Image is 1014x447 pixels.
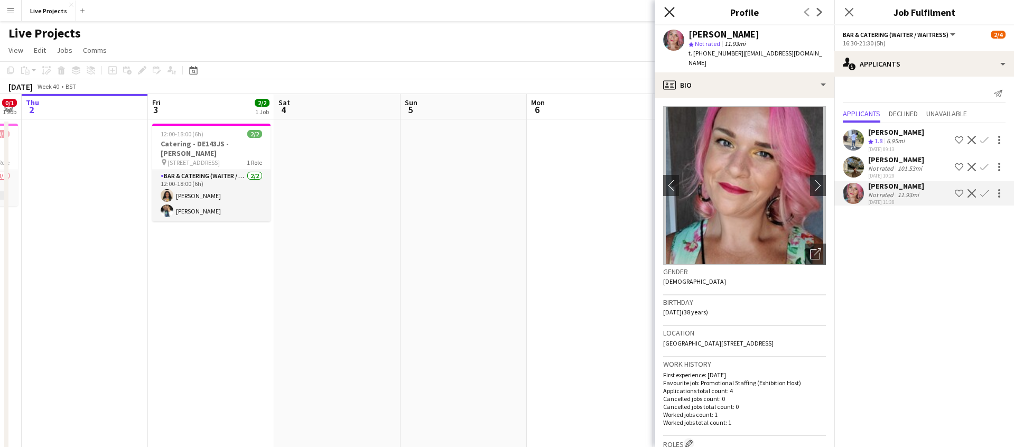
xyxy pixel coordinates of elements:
[35,82,61,90] span: Week 40
[4,43,27,57] a: View
[663,106,826,265] img: Crew avatar or photo
[83,45,107,55] span: Comms
[278,98,290,107] span: Sat
[896,191,921,199] div: 11.93mi
[8,45,23,55] span: View
[655,5,834,19] h3: Profile
[868,155,924,164] div: [PERSON_NAME]
[255,99,269,107] span: 2/2
[868,146,924,153] div: [DATE] 09:13
[663,308,708,316] span: [DATE] (38 years)
[689,49,743,57] span: t. [PHONE_NUMBER]
[152,98,161,107] span: Fri
[152,139,271,158] h3: Catering - DE143JS - [PERSON_NAME]
[79,43,111,57] a: Comms
[255,108,269,116] div: 1 Job
[655,72,834,98] div: Bio
[161,130,203,138] span: 12:00-18:00 (6h)
[52,43,77,57] a: Jobs
[663,359,826,369] h3: Work history
[885,137,907,146] div: 6.95mi
[403,104,417,116] span: 5
[152,124,271,221] app-job-card: 12:00-18:00 (6h)2/2Catering - DE143JS - [PERSON_NAME] [STREET_ADDRESS]1 RoleBar & Catering (Waite...
[247,130,262,138] span: 2/2
[805,244,826,265] div: Open photos pop-in
[168,159,220,166] span: [STREET_ADDRESS]
[26,98,39,107] span: Thu
[8,81,33,92] div: [DATE]
[868,172,924,179] div: [DATE] 10:29
[152,170,271,221] app-card-role: Bar & Catering (Waiter / waitress)2/212:00-18:00 (6h)[PERSON_NAME][PERSON_NAME]
[663,387,826,395] p: Applications total count: 4
[22,1,76,21] button: Live Projects
[663,339,774,347] span: [GEOGRAPHIC_DATA][STREET_ADDRESS]
[868,164,896,172] div: Not rated
[663,328,826,338] h3: Location
[24,104,39,116] span: 2
[30,43,50,57] a: Edit
[991,31,1006,39] span: 2/4
[663,371,826,379] p: First experience: [DATE]
[277,104,290,116] span: 4
[57,45,72,55] span: Jobs
[695,40,720,48] span: Not rated
[663,379,826,387] p: Favourite job: Promotional Staffing (Exhibition Host)
[531,98,545,107] span: Mon
[663,277,726,285] span: [DEMOGRAPHIC_DATA]
[663,411,826,418] p: Worked jobs count: 1
[868,127,924,137] div: [PERSON_NAME]
[663,403,826,411] p: Cancelled jobs total count: 0
[529,104,545,116] span: 6
[34,45,46,55] span: Edit
[663,395,826,403] p: Cancelled jobs count: 0
[889,110,918,117] span: Declined
[722,40,748,48] span: 11.93mi
[843,110,880,117] span: Applicants
[843,31,948,39] span: Bar & Catering (Waiter / waitress)
[3,108,16,116] div: 1 Job
[663,418,826,426] p: Worked jobs total count: 1
[663,267,826,276] h3: Gender
[868,191,896,199] div: Not rated
[843,39,1006,47] div: 16:30-21:30 (5h)
[151,104,161,116] span: 3
[2,99,17,107] span: 0/1
[926,110,967,117] span: Unavailable
[66,82,76,90] div: BST
[868,199,924,206] div: [DATE] 11:38
[689,49,822,67] span: | [EMAIL_ADDRESS][DOMAIN_NAME]
[868,181,924,191] div: [PERSON_NAME]
[8,25,81,41] h1: Live Projects
[843,31,957,39] button: Bar & Catering (Waiter / waitress)
[896,164,924,172] div: 101.53mi
[875,137,882,145] span: 1.8
[834,51,1014,77] div: Applicants
[834,5,1014,19] h3: Job Fulfilment
[405,98,417,107] span: Sun
[663,297,826,307] h3: Birthday
[247,159,262,166] span: 1 Role
[689,30,759,39] div: [PERSON_NAME]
